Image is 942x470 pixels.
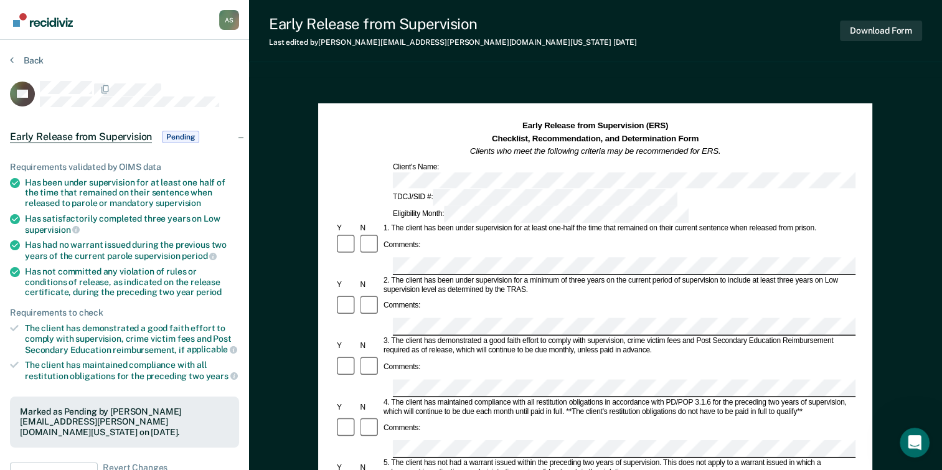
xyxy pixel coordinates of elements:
[522,121,668,131] strong: Early Release from Supervision (ERS)
[391,190,679,207] div: TDCJ/SID #:
[382,337,855,355] div: 3. The client has demonstrated a good faith effort to comply with supervision, crime victim fees ...
[470,146,721,156] em: Clients who meet the following criteria may be recommended for ERS.
[492,134,699,143] strong: Checklist, Recommendation, and Determination Form
[13,13,73,27] img: Recidiviz
[359,341,382,350] div: N
[335,280,358,289] div: Y
[10,162,239,172] div: Requirements validated by OIMS data
[20,407,229,438] div: Marked as Pending by [PERSON_NAME][EMAIL_ADDRESS][PERSON_NAME][DOMAIN_NAME][US_STATE] on [DATE].
[187,344,237,354] span: applicable
[25,225,80,235] span: supervision
[382,362,422,372] div: Comments:
[162,131,199,143] span: Pending
[182,251,217,261] span: period
[382,424,422,433] div: Comments:
[335,403,358,412] div: Y
[382,301,422,311] div: Comments:
[382,398,855,416] div: 4. The client has maintained compliance with all restitution obligations in accordance with PD/PO...
[359,280,382,289] div: N
[335,224,358,233] div: Y
[219,10,239,30] button: Profile dropdown button
[269,38,637,47] div: Last edited by [PERSON_NAME][EMAIL_ADDRESS][PERSON_NAME][DOMAIN_NAME][US_STATE]
[25,360,239,381] div: The client has maintained compliance with all restitution obligations for the preceding two
[10,131,152,143] span: Early Release from Supervision
[10,55,44,66] button: Back
[25,266,239,298] div: Has not committed any violation of rules or conditions of release, as indicated on the release ce...
[840,21,922,41] button: Download Form
[613,38,637,47] span: [DATE]
[382,224,855,233] div: 1. The client has been under supervision for at least one-half the time that remained on their cu...
[219,10,239,30] div: A S
[359,224,382,233] div: N
[206,371,238,381] span: years
[25,240,239,261] div: Has had no warrant issued during the previous two years of the current parole supervision
[196,287,222,297] span: period
[156,198,201,208] span: supervision
[335,341,358,350] div: Y
[900,428,930,458] iframe: Intercom live chat
[269,15,637,33] div: Early Release from Supervision
[25,177,239,209] div: Has been under supervision for at least one half of the time that remained on their sentence when...
[382,276,855,294] div: 2. The client has been under supervision for a minimum of three years on the current period of su...
[10,308,239,318] div: Requirements to check
[391,206,690,223] div: Eligibility Month:
[25,214,239,235] div: Has satisfactorily completed three years on Low
[25,323,239,355] div: The client has demonstrated a good faith effort to comply with supervision, crime victim fees and...
[359,403,382,412] div: N
[382,240,422,250] div: Comments:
